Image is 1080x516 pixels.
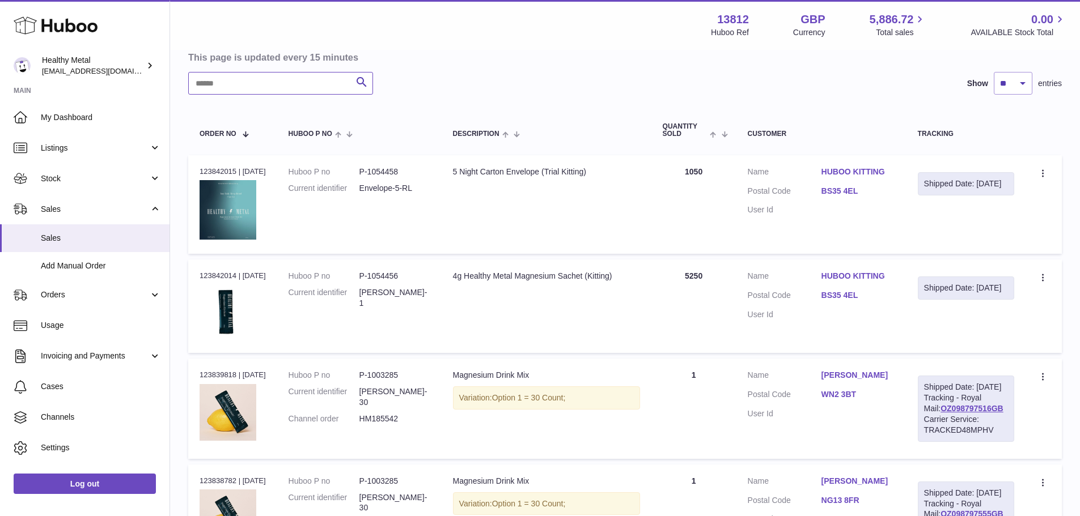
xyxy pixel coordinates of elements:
[717,12,749,27] strong: 13812
[748,408,821,419] dt: User Id
[289,492,359,514] dt: Current identifier
[41,381,161,392] span: Cases
[924,414,1008,436] div: Carrier Service: TRACKED48MPHV
[188,51,1059,63] h3: This page is updated every 15 minutes
[821,186,895,197] a: BS35 4EL
[1038,78,1062,89] span: entries
[41,261,161,271] span: Add Manual Order
[200,370,266,380] div: 123839818 | [DATE]
[41,112,161,123] span: My Dashboard
[359,413,430,424] dd: HM185542
[200,167,266,177] div: 123842015 | [DATE]
[453,271,640,282] div: 4g Healthy Metal Magnesium Sachet (Kitting)
[41,442,161,453] span: Settings
[748,204,821,215] dt: User Id
[870,12,914,27] span: 5,886.72
[200,384,256,441] img: Product_31.jpg
[971,12,1066,38] a: 0.00 AVAILABLE Stock Total
[289,271,359,282] dt: Huboo P no
[663,123,708,138] span: Quantity Sold
[359,167,430,177] dd: P-1054458
[821,290,895,301] a: BS35 4EL
[821,271,895,282] a: HUBOO KITTING
[41,143,149,153] span: Listings
[870,12,927,38] a: 5,886.72 Total sales
[821,389,895,400] a: WN2 3BT
[748,370,821,383] dt: Name
[492,393,566,402] span: Option 1 = 30 Count;
[200,180,256,240] img: 1755189007.png
[41,351,149,361] span: Invoicing and Payments
[289,167,359,177] dt: Huboo P no
[941,404,1003,413] a: OZ098797516GB
[41,173,149,184] span: Stock
[41,233,161,244] span: Sales
[748,167,821,180] dt: Name
[41,412,161,423] span: Channels
[289,287,359,309] dt: Current identifier
[453,476,640,487] div: Magnesium Drink Mix
[41,289,149,300] span: Orders
[748,271,821,284] dt: Name
[359,271,430,282] dd: P-1054456
[14,57,31,74] img: internalAdmin-13812@internal.huboo.com
[453,130,499,138] span: Description
[359,287,430,309] dd: [PERSON_NAME]-1
[453,167,640,177] div: 5 Night Carton Envelope (Trial Kitting)
[200,130,236,138] span: Order No
[918,376,1014,441] div: Tracking - Royal Mail:
[42,55,144,76] div: Healthy Metal
[876,27,926,38] span: Total sales
[492,499,566,508] span: Option 1 = 30 Count;
[200,476,266,486] div: 123838782 | [DATE]
[967,78,988,89] label: Show
[711,27,749,38] div: Huboo Ref
[748,476,821,489] dt: Name
[41,320,161,331] span: Usage
[924,283,1008,293] div: Shipped Date: [DATE]
[748,389,821,403] dt: Postal Code
[1031,12,1053,27] span: 0.00
[748,495,821,509] dt: Postal Code
[289,386,359,408] dt: Current identifier
[289,413,359,424] dt: Channel order
[971,27,1066,38] span: AVAILABLE Stock Total
[924,382,1008,393] div: Shipped Date: [DATE]
[359,183,430,194] dd: Envelope-5-RL
[651,359,736,458] td: 1
[651,155,736,254] td: 1050
[748,309,821,320] dt: User Id
[651,259,736,353] td: 5250
[289,183,359,194] dt: Current identifier
[41,204,149,215] span: Sales
[359,386,430,408] dd: [PERSON_NAME]-30
[359,492,430,514] dd: [PERSON_NAME]-30
[821,370,895,381] a: [PERSON_NAME]
[821,167,895,177] a: HUBOO KITTING
[821,495,895,506] a: NG13 8FR
[200,284,256,339] img: 1755188044.png
[289,476,359,487] dt: Huboo P no
[924,488,1008,498] div: Shipped Date: [DATE]
[453,370,640,381] div: Magnesium Drink Mix
[453,492,640,515] div: Variation:
[748,186,821,199] dt: Postal Code
[359,476,430,487] dd: P-1003285
[748,130,895,138] div: Customer
[453,386,640,410] div: Variation:
[924,178,1008,189] div: Shipped Date: [DATE]
[793,27,825,38] div: Currency
[289,130,332,138] span: Huboo P no
[821,476,895,487] a: [PERSON_NAME]
[42,66,167,75] span: [EMAIL_ADDRESS][DOMAIN_NAME]
[918,130,1014,138] div: Tracking
[801,12,825,27] strong: GBP
[200,271,266,281] div: 123842014 | [DATE]
[748,290,821,304] dt: Postal Code
[289,370,359,381] dt: Huboo P no
[14,474,156,494] a: Log out
[359,370,430,381] dd: P-1003285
